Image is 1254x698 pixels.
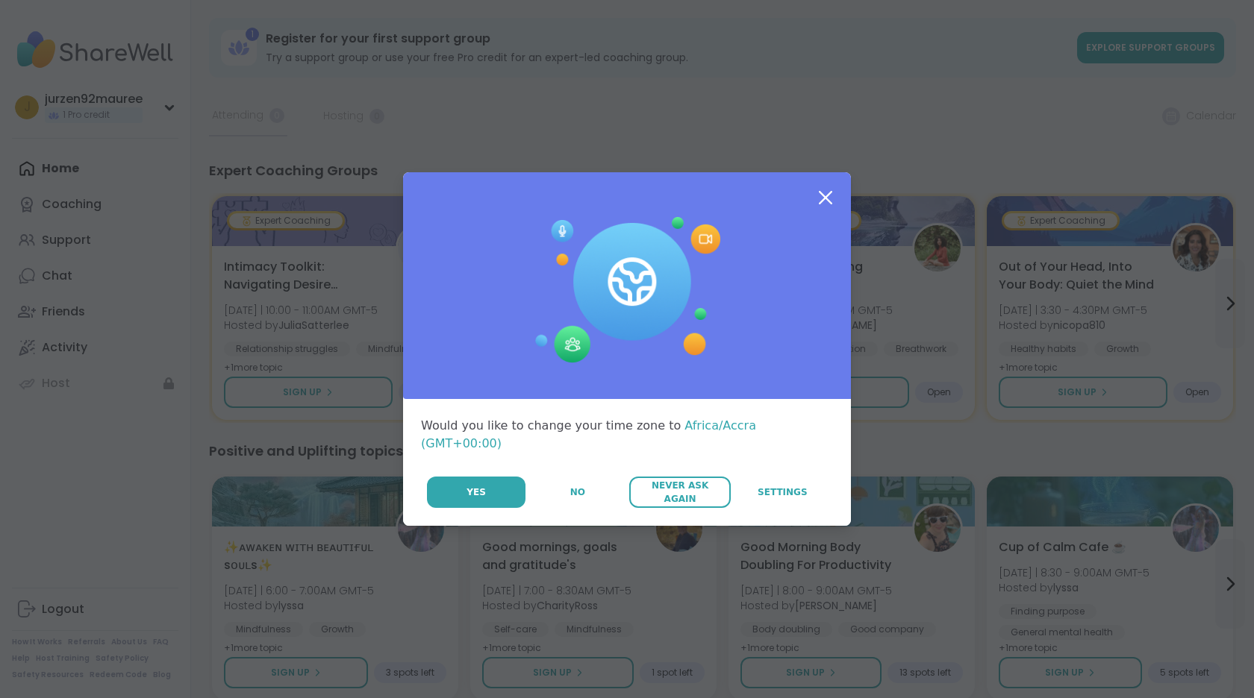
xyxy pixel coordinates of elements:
[527,477,628,508] button: No
[629,477,730,508] button: Never Ask Again
[421,417,833,453] div: Would you like to change your time zone to
[534,217,720,363] img: Session Experience
[732,477,833,508] a: Settings
[570,485,585,499] span: No
[421,418,756,450] span: Africa/Accra (GMT+00:00)
[467,485,486,499] span: Yes
[427,477,525,508] button: Yes
[758,485,808,499] span: Settings
[637,479,723,506] span: Never Ask Again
